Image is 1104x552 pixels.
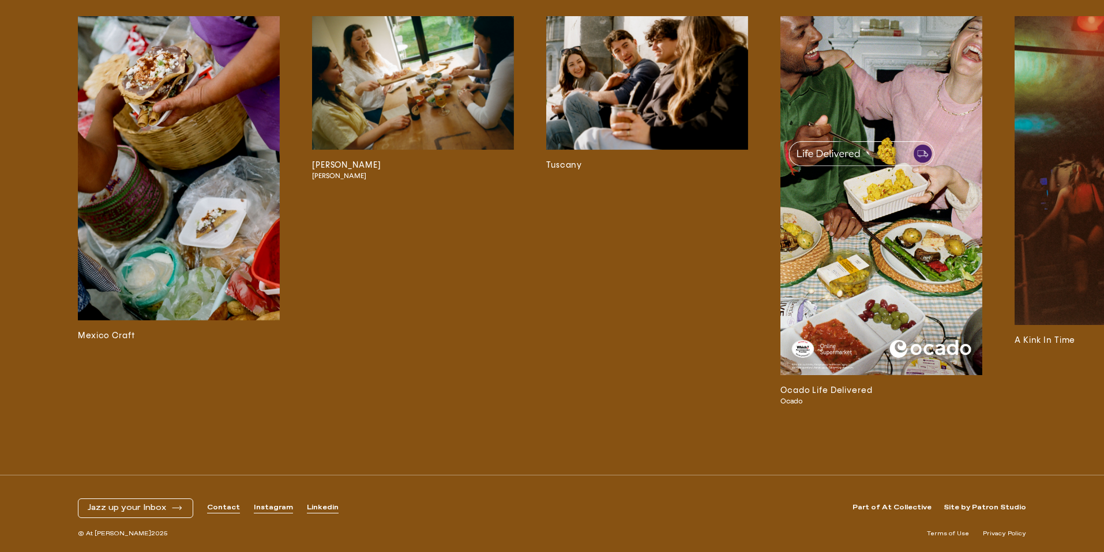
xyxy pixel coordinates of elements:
[78,16,280,405] a: Mexico Craft
[78,530,168,538] span: © At [PERSON_NAME] 2025
[944,503,1026,513] a: Site by Patron Studio
[207,503,240,513] a: Contact
[927,530,969,538] a: Terms of Use
[78,330,280,342] h3: Mexico Craft
[312,172,494,180] span: [PERSON_NAME]
[780,16,982,405] a: Ocado Life DeliveredOcado
[254,503,293,513] a: Instagram
[312,159,514,172] h3: [PERSON_NAME]
[853,503,932,513] a: Part of At Collective
[88,503,166,513] span: Jazz up your Inbox
[546,16,748,405] a: Tuscany
[312,16,514,405] a: [PERSON_NAME][PERSON_NAME]
[780,384,982,397] h3: Ocado Life Delivered
[983,530,1026,538] a: Privacy Policy
[780,397,963,406] span: Ocado
[307,503,339,513] a: Linkedin
[88,503,183,513] button: Jazz up your Inbox
[546,159,748,172] h3: Tuscany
